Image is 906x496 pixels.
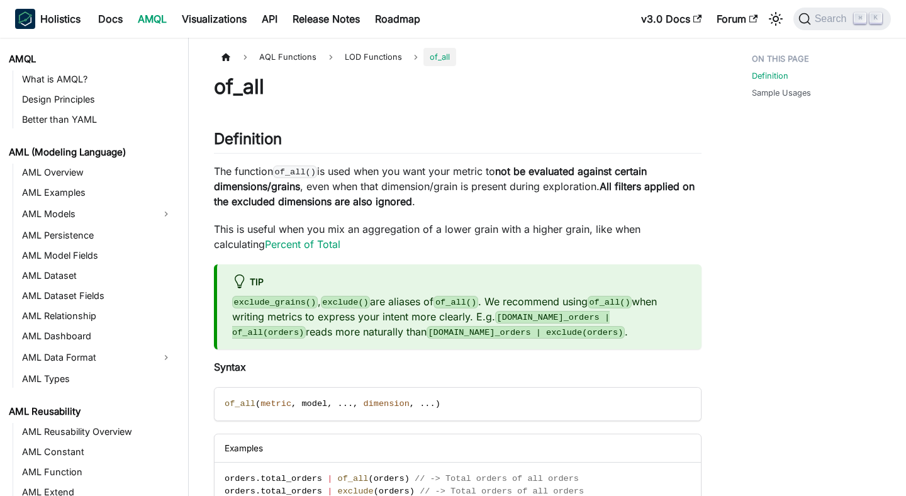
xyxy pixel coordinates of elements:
span: . [255,474,260,483]
span: metric [260,399,291,409]
span: of_all [225,399,255,409]
a: v3.0 Docs [634,9,709,29]
span: , [327,399,332,409]
a: AML Overview [18,164,177,181]
span: AQL Functions [253,48,323,66]
a: AML Reusability [5,403,177,420]
b: Holistics [40,11,81,26]
span: . [343,399,348,409]
span: of_all [423,48,456,66]
a: HolisticsHolistics [15,9,81,29]
a: What is AMQL? [18,70,177,88]
span: orders [225,487,255,496]
a: AML Function [18,463,177,481]
span: , [410,399,415,409]
div: tip [232,274,686,291]
span: ( [374,487,379,496]
span: total_orders [260,487,322,496]
a: AML Types [18,370,177,388]
h1: of_all [214,74,702,99]
a: AML Constant [18,443,177,461]
p: This is useful when you mix an aggregation of a lower grain with a higher grain, like when calcul... [214,222,702,252]
span: of_all [338,474,369,483]
span: orders [379,487,410,496]
span: dimension [363,399,409,409]
span: Search [811,13,854,25]
code: exclude() [321,296,371,308]
span: , [353,399,358,409]
a: AML Dataset [18,267,177,285]
button: Switch between dark and light mode (currently light mode) [766,9,786,29]
span: | [327,487,332,496]
span: . [348,399,353,409]
a: Release Notes [285,9,367,29]
a: AML Data Format [18,347,155,368]
span: ( [255,399,260,409]
a: AML Models [18,204,155,224]
span: exclude [338,487,374,496]
span: total_orders [260,474,322,483]
code: of_all() [433,296,478,308]
img: Holistics [15,9,35,29]
span: . [420,399,425,409]
div: Examples [215,434,701,463]
nav: Breadcrumbs [214,48,702,66]
a: Sample Usages [752,87,811,99]
span: model [301,399,327,409]
a: Roadmap [367,9,428,29]
a: AML Dashboard [18,327,177,345]
a: AMQL [5,50,177,68]
span: ) [405,474,410,483]
code: [DOMAIN_NAME]_orders | exclude(orders) [427,326,625,339]
span: , [291,399,296,409]
span: orders [374,474,405,483]
span: // -> Total orders of all orders [420,487,584,496]
a: Forum [709,9,765,29]
a: API [254,9,285,29]
code: of_all() [588,296,632,308]
p: , are aliases of . We recommend using when writing metrics to express your intent more clearly. E... [232,294,686,339]
span: orders [225,474,255,483]
a: AML Relationship [18,307,177,325]
span: ) [435,399,440,409]
button: Search (Command+K) [793,8,891,30]
a: AML Model Fields [18,247,177,264]
span: // -> Total orders of all orders [415,474,579,483]
button: Expand sidebar category 'AML Models' [155,204,177,224]
a: AML Examples [18,184,177,201]
span: LOD Functions [338,48,408,66]
span: . [430,399,435,409]
code: exclude_grains() [232,296,318,308]
span: ( [369,474,374,483]
span: . [255,487,260,496]
a: AML Persistence [18,227,177,244]
span: . [338,399,343,409]
span: ) [410,487,415,496]
a: Home page [214,48,238,66]
a: Percent of Total [265,238,340,251]
kbd: K [870,13,882,24]
a: Visualizations [174,9,254,29]
a: Design Principles [18,91,177,108]
kbd: ⌘ [854,13,866,24]
a: AML Reusability Overview [18,423,177,441]
a: Docs [91,9,130,29]
a: Definition [752,70,788,82]
a: AML (Modeling Language) [5,144,177,161]
a: AMQL [130,9,174,29]
a: Better than YAML [18,111,177,128]
button: Expand sidebar category 'AML Data Format' [155,347,177,368]
p: The function is used when you want your metric to , even when that dimension/grain is present dur... [214,164,702,209]
span: . [425,399,430,409]
span: | [327,474,332,483]
strong: Syntax [214,361,246,373]
code: of_all() [273,166,317,178]
h2: Definition [214,130,702,154]
a: AML Dataset Fields [18,287,177,305]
